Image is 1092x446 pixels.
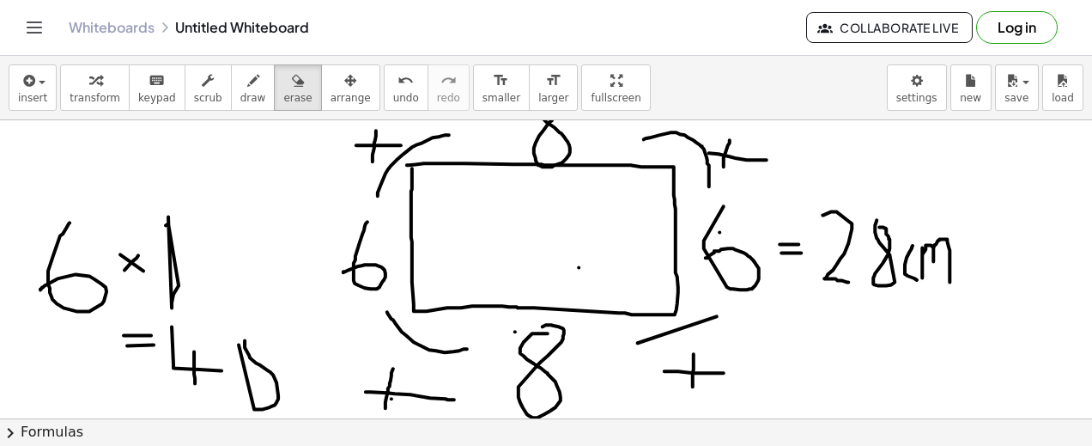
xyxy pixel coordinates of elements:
span: larger [538,92,568,104]
button: settings [887,64,947,111]
button: redoredo [428,64,470,111]
span: keypad [138,92,176,104]
button: Collaborate Live [806,12,973,43]
button: scrub [185,64,232,111]
span: Collaborate Live [821,20,958,35]
span: arrange [331,92,371,104]
span: scrub [194,92,222,104]
button: Log in [976,11,1058,44]
span: new [960,92,981,104]
button: draw [231,64,276,111]
i: format_size [493,70,509,91]
span: save [1004,92,1028,104]
button: undoundo [384,64,428,111]
button: format_sizelarger [529,64,578,111]
i: keyboard [149,70,165,91]
button: insert [9,64,57,111]
button: load [1042,64,1083,111]
button: keyboardkeypad [129,64,185,111]
i: format_size [545,70,561,91]
span: redo [437,92,460,104]
button: save [995,64,1039,111]
span: smaller [482,92,520,104]
button: erase [274,64,321,111]
span: transform [70,92,120,104]
button: arrange [321,64,380,111]
button: Toggle navigation [21,14,48,41]
button: format_sizesmaller [473,64,530,111]
span: settings [896,92,937,104]
span: draw [240,92,266,104]
a: Whiteboards [69,19,155,36]
span: load [1052,92,1074,104]
span: erase [283,92,312,104]
span: fullscreen [591,92,640,104]
i: redo [440,70,457,91]
button: transform [60,64,130,111]
span: insert [18,92,47,104]
button: fullscreen [581,64,650,111]
i: undo [397,70,414,91]
span: undo [393,92,419,104]
button: new [950,64,992,111]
